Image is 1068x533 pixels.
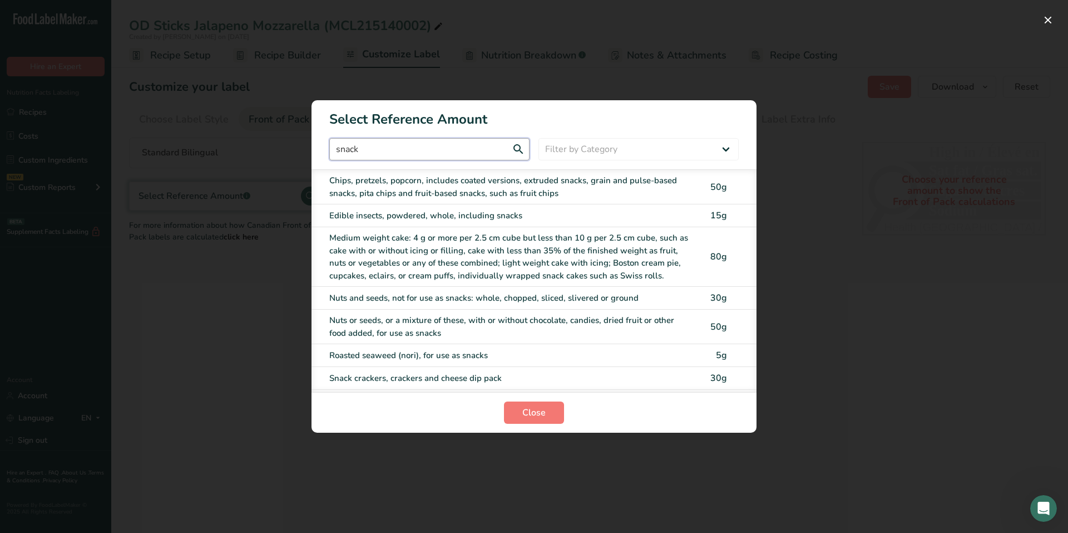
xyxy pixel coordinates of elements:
span: 30g [710,372,727,384]
span: 15g [710,209,727,222]
div: Snack crackers, crackers and cheese dip pack [329,372,693,385]
div: Edible insects, powdered, whole, including snacks [329,209,693,222]
div: Medium weight cake: 4 g or more per 2.5 cm cube but less than 10 g per 2.5 cm cube, such as cake ... [329,232,693,282]
span: 5g [716,349,727,361]
button: Close [504,402,564,424]
h1: Select Reference Amount [311,100,756,129]
div: Roasted seaweed (nori), for use as snacks [329,349,693,362]
iframe: Intercom live chat [1030,495,1057,522]
div: Chips, pretzels, popcorn, includes coated versions, extruded snacks, grain and pulse-based snacks... [329,174,693,199]
span: 80g [710,251,727,263]
span: 50g [710,321,727,333]
span: 30g [710,292,727,304]
span: Close [522,406,546,419]
input: Type here to start searching.. [329,138,530,160]
span: 50g [710,181,727,193]
div: Nuts or seeds, or a mixture of these, with or without chocolate, candies, dried fruit or other fo... [329,314,693,339]
div: Nuts and seeds, not for use as snacks: whole, chopped, sliced, slivered or ground [329,292,693,305]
